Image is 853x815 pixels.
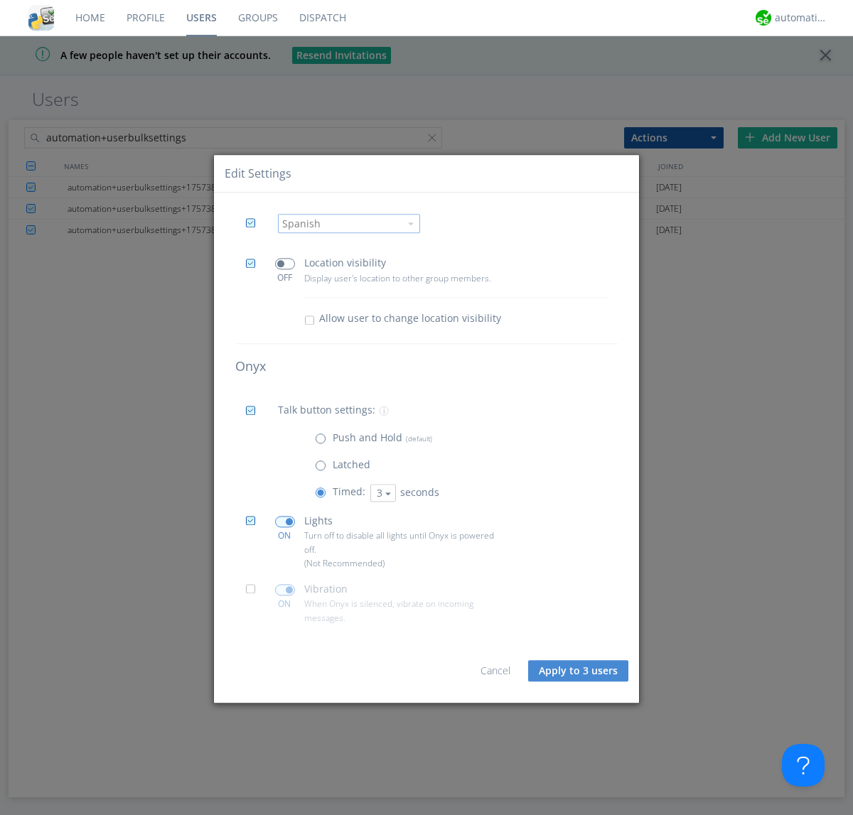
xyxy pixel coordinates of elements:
img: cddb5a64eb264b2086981ab96f4c1ba7 [28,5,54,31]
div: OFF [269,272,301,284]
div: Spanish [282,217,399,231]
p: Push and Hold [333,430,432,446]
button: 3 [370,484,396,502]
p: Location visibility [304,256,386,271]
p: Timed: [333,485,365,500]
span: seconds [400,485,439,499]
p: Talk button settings: [278,403,375,419]
img: d2d01cd9b4174d08988066c6d424eccd [756,10,771,26]
span: (default) [402,433,432,443]
p: Lights [304,513,333,529]
p: Turn off to disable all lights until Onyx is powered off. [304,529,500,556]
button: Apply to 3 users [528,660,628,681]
a: Cancel [481,664,510,677]
span: Allow user to change location visibility [319,312,501,326]
div: Edit Settings [225,166,291,182]
img: caret-down-sm.svg [408,222,414,225]
p: (Not Recommended) [304,556,500,570]
div: automation+atlas [775,11,828,25]
h4: Onyx [235,360,618,374]
p: Latched [333,457,370,473]
div: ON [269,529,301,541]
p: Display user's location to other group members. [304,271,500,285]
